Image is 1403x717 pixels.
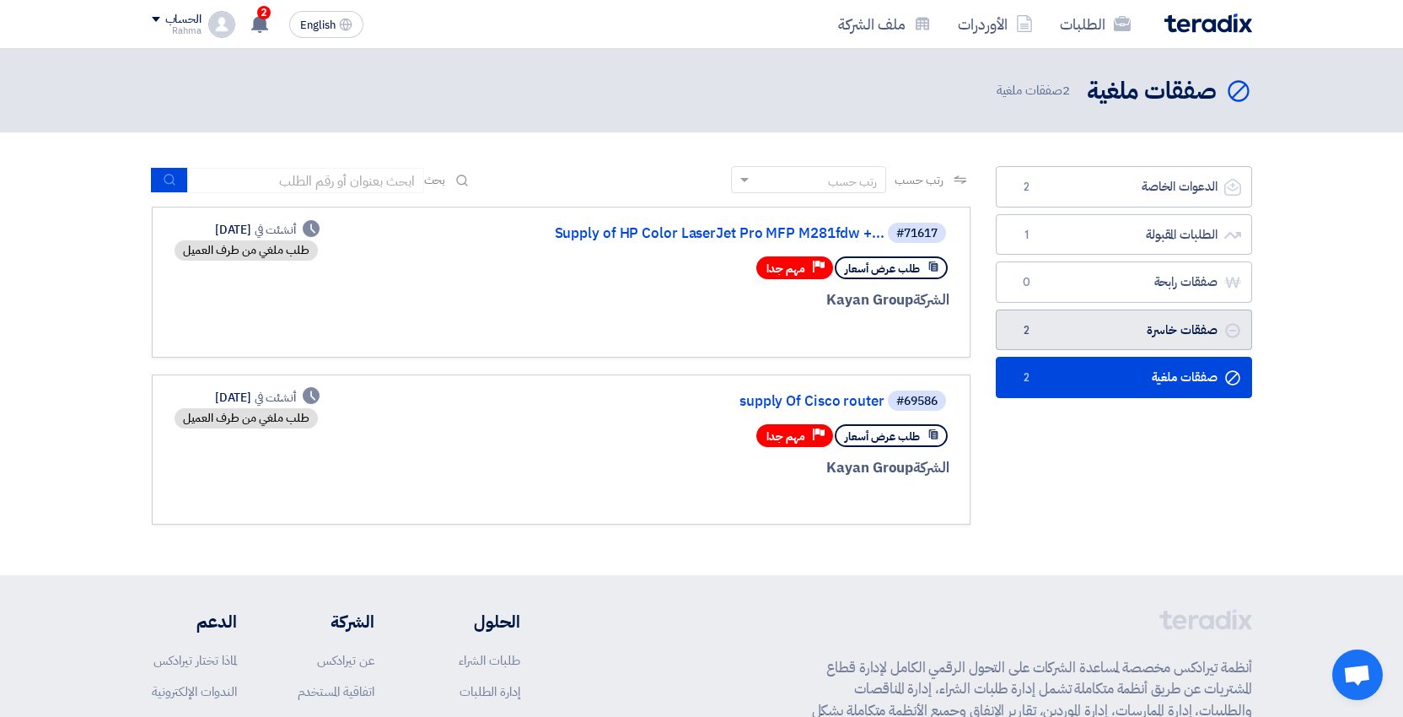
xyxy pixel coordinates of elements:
span: صفقات ملغية [997,81,1073,100]
a: الطلبات المقبولة1 [996,214,1252,256]
div: طلب ملغي من طرف العميل [175,408,318,429]
div: Kayan Group [544,289,949,311]
span: 0 [1017,274,1037,291]
span: 2 [1017,369,1037,386]
img: profile_test.png [208,11,235,38]
div: #71617 [896,228,938,240]
li: الدعم [152,609,237,634]
span: الشركة [913,289,949,310]
li: الحلول [425,609,520,634]
h2: صفقات ملغية [1087,75,1217,108]
li: الشركة [287,609,374,634]
div: رتب حسب [828,173,877,191]
a: اتفاقية المستخدم [298,682,374,701]
button: English [289,11,363,38]
span: رتب حسب [895,171,943,189]
a: صفقات خاسرة2 [996,310,1252,351]
span: بحث [424,171,446,189]
div: Open chat [1332,650,1383,700]
a: ملف الشركة [825,4,944,44]
a: الندوات الإلكترونية [152,682,237,701]
span: 2 [1017,179,1037,196]
a: Supply of HP Color LaserJet Pro MFP M281fdw +... [547,226,884,241]
span: أنشئت في [255,389,295,407]
span: الشركة [913,457,949,478]
span: 2 [1062,81,1070,100]
span: طلب عرض أسعار [845,261,920,277]
div: Rahma [152,26,202,35]
span: 2 [257,6,271,19]
div: #69586 [896,396,938,407]
a: الدعوات الخاصة2 [996,166,1252,208]
span: مهم جدا [766,429,805,445]
a: لماذا تختار تيرادكس [153,651,237,670]
div: [DATE] [215,221,320,239]
span: مهم جدا [766,261,805,277]
a: صفقات ملغية2 [996,357,1252,398]
a: إدارة الطلبات [460,682,520,701]
div: Kayan Group [544,457,949,479]
a: طلبات الشراء [459,651,520,670]
span: English [300,19,336,31]
img: Teradix logo [1164,13,1252,33]
a: supply Of Cisco router [547,394,884,409]
div: الحساب [165,13,202,27]
span: طلب عرض أسعار [845,429,920,445]
span: 1 [1017,227,1037,244]
a: الأوردرات [944,4,1046,44]
span: 2 [1017,322,1037,339]
div: [DATE] [215,389,320,407]
a: صفقات رابحة0 [996,261,1252,303]
span: أنشئت في [255,221,295,239]
a: الطلبات [1046,4,1144,44]
a: عن تيرادكس [317,651,374,670]
div: طلب ملغي من طرف العميل [175,240,318,261]
input: ابحث بعنوان أو رقم الطلب [188,168,424,193]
